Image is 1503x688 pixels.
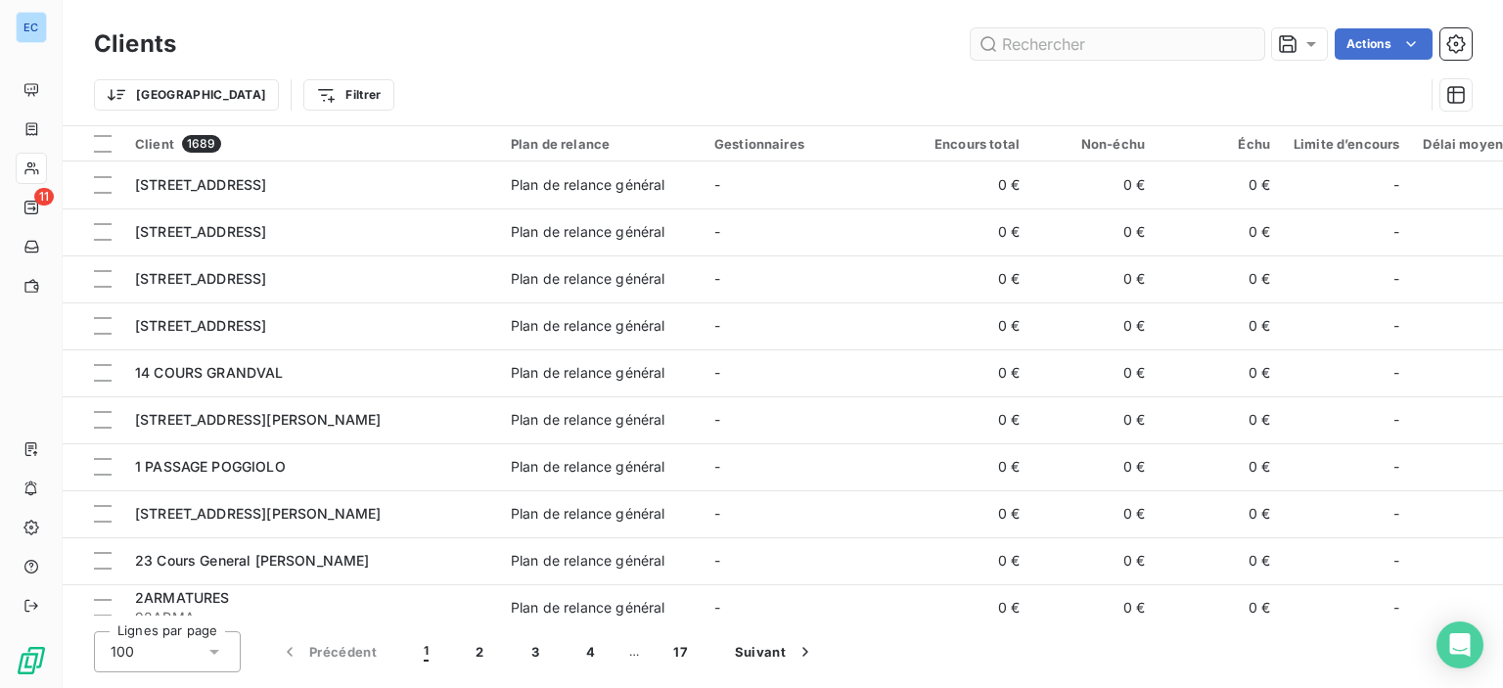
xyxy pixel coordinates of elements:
span: - [714,317,720,334]
span: - [1393,363,1399,383]
button: Actions [1335,28,1433,60]
span: - [714,505,720,522]
span: - [1393,269,1399,289]
span: [STREET_ADDRESS][PERSON_NAME] [135,505,381,522]
span: … [618,636,650,667]
button: Suivant [711,631,839,672]
div: Plan de relance général [511,457,664,477]
span: - [714,364,720,381]
button: 3 [508,631,563,672]
td: 0 € [1031,208,1157,255]
span: - [714,411,720,428]
span: Client [135,136,174,152]
span: 92ARMA [135,608,487,627]
span: 100 [111,642,134,662]
td: 0 € [1031,302,1157,349]
td: 0 € [1031,584,1157,631]
td: 0 € [1031,255,1157,302]
td: 0 € [1031,396,1157,443]
td: 0 € [906,584,1031,631]
td: 0 € [1157,584,1282,631]
td: 0 € [1157,161,1282,208]
td: 0 € [906,396,1031,443]
div: Open Intercom Messenger [1436,621,1483,668]
span: 14 COURS GRANDVAL [135,364,284,381]
td: 0 € [906,490,1031,537]
div: Plan de relance général [511,363,664,383]
span: - [714,552,720,569]
span: 2ARMATURES [135,589,230,606]
img: Logo LeanPay [16,645,47,676]
span: 1689 [182,135,221,153]
span: - [1393,504,1399,524]
span: [STREET_ADDRESS][PERSON_NAME] [135,411,381,428]
span: - [1393,175,1399,195]
button: 2 [452,631,507,672]
div: Plan de relance général [511,551,664,571]
td: 0 € [1031,537,1157,584]
div: Encours total [918,136,1020,152]
span: 1 [424,642,429,662]
div: Plan de relance général [511,410,664,430]
span: [STREET_ADDRESS] [135,176,266,193]
div: Limite d’encours [1294,136,1399,152]
div: Non-échu [1043,136,1145,152]
div: Gestionnaires [714,136,894,152]
td: 0 € [906,443,1031,490]
span: 11 [34,188,54,206]
td: 0 € [906,208,1031,255]
span: - [714,458,720,475]
td: 0 € [1157,490,1282,537]
span: 1 PASSAGE POGGIOLO [135,458,286,475]
button: Filtrer [303,79,393,111]
div: Plan de relance général [511,175,664,195]
td: 0 € [906,302,1031,349]
div: Plan de relance général [511,316,664,336]
span: - [714,599,720,616]
td: 0 € [906,349,1031,396]
span: [STREET_ADDRESS] [135,270,266,287]
button: 4 [563,631,618,672]
span: - [1393,410,1399,430]
div: Plan de relance général [511,222,664,242]
button: 1 [400,631,452,672]
div: Plan de relance [511,136,691,152]
td: 0 € [1157,255,1282,302]
td: 0 € [1157,443,1282,490]
span: - [1393,316,1399,336]
span: - [1393,457,1399,477]
span: [STREET_ADDRESS] [135,317,266,334]
td: 0 € [1031,349,1157,396]
h3: Clients [94,26,176,62]
span: - [1393,222,1399,242]
div: EC [16,12,47,43]
div: Échu [1168,136,1270,152]
span: - [714,176,720,193]
td: 0 € [1157,537,1282,584]
span: - [1393,551,1399,571]
td: 0 € [1031,161,1157,208]
button: [GEOGRAPHIC_DATA] [94,79,279,111]
span: - [714,270,720,287]
td: 0 € [1157,302,1282,349]
td: 0 € [906,255,1031,302]
button: Précédent [256,631,400,672]
span: 23 Cours General [PERSON_NAME] [135,552,370,569]
div: Plan de relance général [511,504,664,524]
span: [STREET_ADDRESS] [135,223,266,240]
td: 0 € [1031,443,1157,490]
div: Plan de relance général [511,269,664,289]
input: Rechercher [971,28,1264,60]
td: 0 € [1157,349,1282,396]
td: 0 € [1157,396,1282,443]
span: - [1393,598,1399,618]
td: 0 € [1157,208,1282,255]
td: 0 € [906,537,1031,584]
span: - [714,223,720,240]
div: Plan de relance général [511,598,664,618]
td: 0 € [906,161,1031,208]
td: 0 € [1031,490,1157,537]
button: 17 [650,631,711,672]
